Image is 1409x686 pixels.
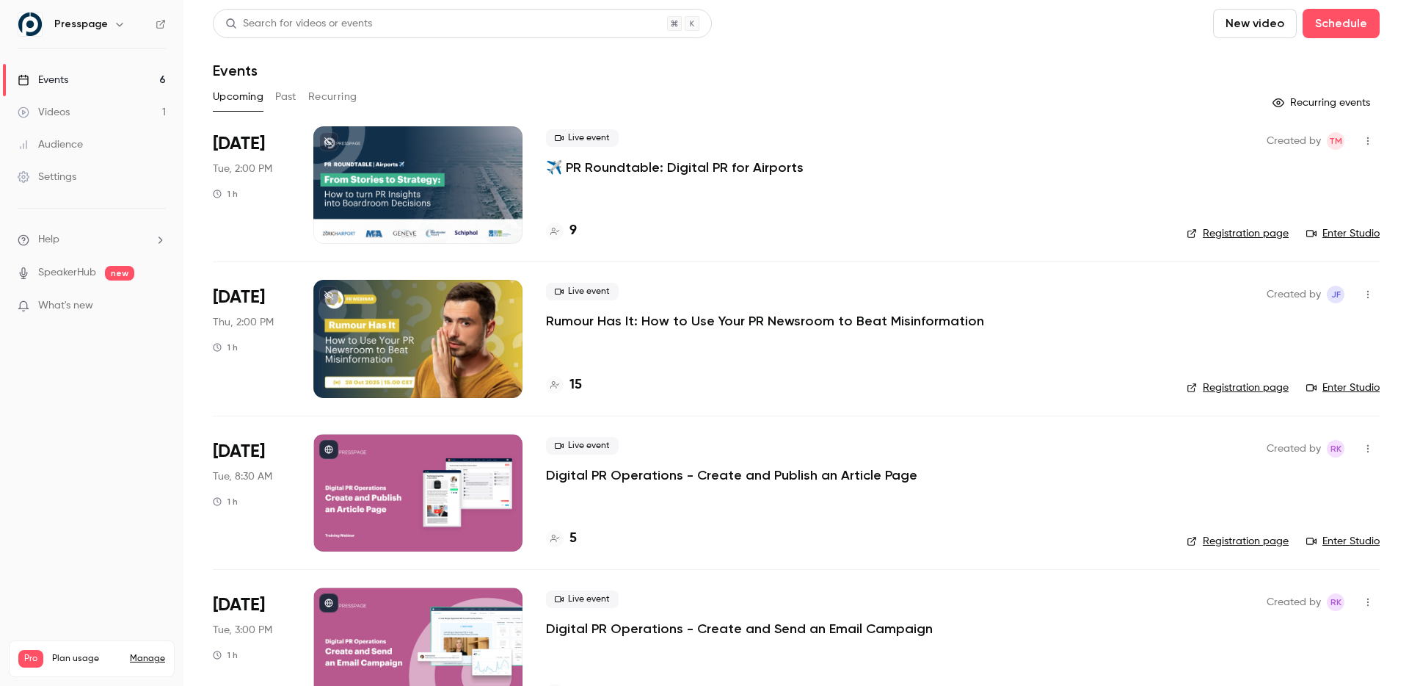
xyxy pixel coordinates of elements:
[546,620,933,638] a: Digital PR Operations - Create and Send an Email Campaign
[1329,132,1342,150] span: TM
[148,300,166,313] iframe: Noticeable Trigger
[546,437,619,455] span: Live event
[1267,132,1321,150] span: Created by
[546,375,582,395] a: 15
[1330,440,1341,458] span: RK
[213,85,263,109] button: Upcoming
[18,650,43,668] span: Pro
[1330,593,1341,611] span: RK
[569,375,582,395] h4: 15
[213,469,272,484] span: Tue, 8:30 AM
[546,159,804,176] a: ✈️ PR Roundtable: Digital PR for Airports
[18,137,83,152] div: Audience
[105,266,134,281] span: new
[1306,534,1380,549] a: Enter Studio
[213,280,290,397] div: Oct 30 Thu, 3:00 PM (Europe/Amsterdam)
[1327,132,1344,150] span: Teis Meijer
[213,440,265,463] span: [DATE]
[546,221,577,241] a: 9
[18,232,166,248] li: help-dropdown-opener
[1331,286,1341,303] span: JF
[1213,9,1297,38] button: New video
[52,653,121,665] span: Plan usage
[546,129,619,147] span: Live event
[1267,440,1321,458] span: Created by
[213,162,272,176] span: Tue, 2:00 PM
[1327,593,1344,611] span: Robin Kleine
[1306,226,1380,241] a: Enter Studio
[1327,440,1344,458] span: Robin Kleine
[1187,226,1289,241] a: Registration page
[213,623,272,638] span: Tue, 3:00 PM
[18,170,76,184] div: Settings
[54,17,108,32] h6: Presspage
[569,221,577,241] h4: 9
[1303,9,1380,38] button: Schedule
[213,132,265,156] span: [DATE]
[1267,593,1321,611] span: Created by
[1327,286,1344,303] span: Jesse Finn-Brown
[308,85,357,109] button: Recurring
[213,593,265,617] span: [DATE]
[130,653,165,665] a: Manage
[18,105,70,120] div: Videos
[213,286,265,309] span: [DATE]
[1187,380,1289,395] a: Registration page
[213,62,258,79] h1: Events
[546,312,984,330] a: Rumour Has It: How to Use Your PR Newsroom to Beat Misinformation
[38,232,59,248] span: Help
[213,342,238,353] div: 1 h
[1306,380,1380,395] a: Enter Studio
[546,466,917,484] a: Digital PR Operations - Create and Publish an Article Page
[213,434,290,552] div: Nov 4 Tue, 9:30 AM (Europe/Amsterdam)
[213,188,238,200] div: 1 h
[1267,286,1321,303] span: Created by
[38,265,96,281] a: SpeakerHub
[213,496,238,508] div: 1 h
[225,16,372,32] div: Search for videos or events
[546,591,619,608] span: Live event
[546,529,577,549] a: 5
[18,12,42,36] img: Presspage
[213,126,290,244] div: Oct 21 Tue, 3:00 PM (Europe/Amsterdam)
[213,315,274,330] span: Thu, 2:00 PM
[18,73,68,87] div: Events
[1266,91,1380,115] button: Recurring events
[569,529,577,549] h4: 5
[275,85,296,109] button: Past
[1187,534,1289,549] a: Registration page
[38,298,93,314] span: What's new
[546,283,619,300] span: Live event
[213,649,238,661] div: 1 h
